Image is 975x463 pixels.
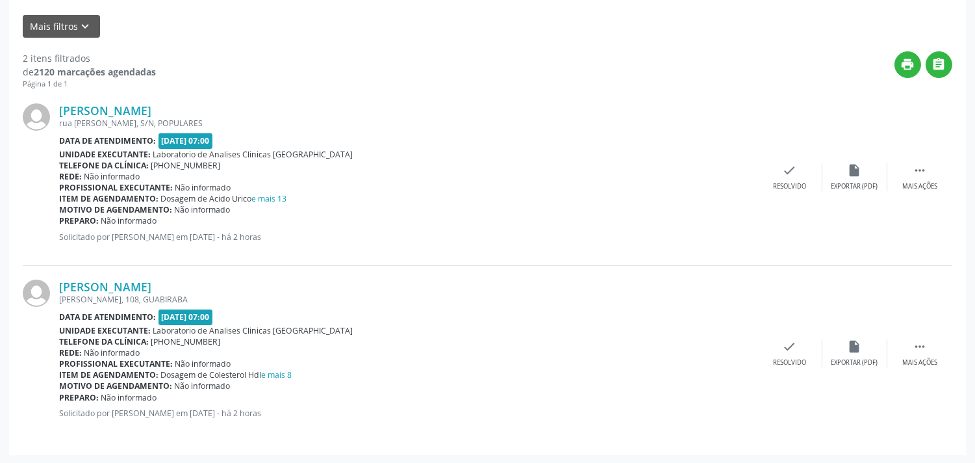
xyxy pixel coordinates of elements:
div: Página 1 de 1 [23,79,156,90]
div: rua [PERSON_NAME], S/N, POPULARES [59,118,757,129]
div: Exportar (PDF) [831,358,878,367]
span: [PHONE_NUMBER] [151,336,221,347]
span: Laboratorio de Analises Clinicas [GEOGRAPHIC_DATA] [153,149,353,160]
b: Rede: [59,171,82,182]
a: [PERSON_NAME] [59,103,151,118]
button: Mais filtroskeyboard_arrow_down [23,15,100,38]
a: [PERSON_NAME] [59,280,151,294]
button: print [894,51,921,78]
span: Dosagem de Colesterol Hdl [161,369,292,380]
div: Mais ações [902,182,937,191]
i:  [913,339,927,354]
span: Não informado [101,392,157,403]
i: check [783,163,797,178]
span: [DATE] 07:00 [158,310,213,324]
strong: 2120 marcações agendadas [34,66,156,78]
b: Item de agendamento: [59,193,158,204]
i: insert_drive_file [848,339,862,354]
button:  [926,51,952,78]
b: Preparo: [59,392,99,403]
div: [PERSON_NAME], 108, GUABIRABA [59,294,757,305]
b: Preparo: [59,215,99,226]
i:  [913,163,927,178]
b: Telefone da clínica: [59,336,149,347]
span: [PHONE_NUMBER] [151,160,221,171]
span: Dosagem de Acido Urico [161,193,287,204]
b: Telefone da clínica: [59,160,149,171]
b: Rede: [59,347,82,358]
p: Solicitado por [PERSON_NAME] em [DATE] - há 2 horas [59,231,757,243]
b: Item de agendamento: [59,369,158,380]
span: [DATE] 07:00 [158,133,213,148]
div: Mais ações [902,358,937,367]
span: Não informado [175,204,231,215]
span: Não informado [175,358,231,369]
span: Não informado [175,182,231,193]
div: Exportar (PDF) [831,182,878,191]
b: Motivo de agendamento: [59,204,172,215]
a: e mais 13 [252,193,287,204]
div: 2 itens filtrados [23,51,156,65]
i: insert_drive_file [848,163,862,178]
i: keyboard_arrow_down [79,20,93,34]
b: Motivo de agendamento: [59,380,172,391]
i: print [901,57,915,72]
div: de [23,65,156,79]
span: Laboratorio de Analises Clinicas [GEOGRAPHIC_DATA] [153,325,353,336]
div: Resolvido [773,358,806,367]
b: Data de atendimento: [59,311,156,323]
p: Solicitado por [PERSON_NAME] em [DATE] - há 2 horas [59,408,757,419]
span: Não informado [175,380,231,391]
span: Não informado [84,347,140,358]
b: Unidade executante: [59,149,151,160]
b: Profissional executante: [59,182,173,193]
b: Profissional executante: [59,358,173,369]
span: Não informado [84,171,140,182]
b: Unidade executante: [59,325,151,336]
img: img [23,103,50,131]
a: e mais 8 [262,369,292,380]
img: img [23,280,50,307]
i:  [932,57,946,72]
span: Não informado [101,215,157,226]
div: Resolvido [773,182,806,191]
b: Data de atendimento: [59,135,156,146]
i: check [783,339,797,354]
